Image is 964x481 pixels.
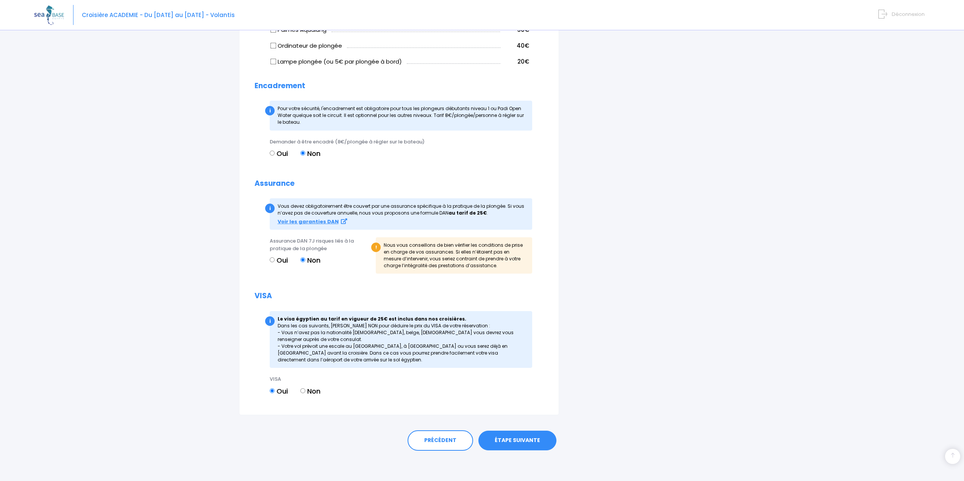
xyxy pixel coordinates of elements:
div: i [265,204,275,213]
label: Oui [270,148,288,159]
div: Dans les cas suivants, [PERSON_NAME] NON pour déduire le prix du VISA de votre réservation : - Vo... [270,311,532,368]
div: Vous devez obligatoirement être couvert par une assurance spécifique à la pratique de la plong... [270,198,532,230]
h2: VISA [255,292,544,300]
label: Non [300,148,320,159]
input: Palmes Aqualung [270,26,277,33]
strong: Voir les garanties DAN [278,218,339,225]
label: Non [300,255,320,265]
span: Demander à être encadré (8€/plongée à régler sur le bateau) [270,138,425,145]
div: ! [371,243,381,252]
input: Oui [270,388,275,393]
span: Pour votre sécurité, l'encadrement est obligatoire pour tous les plongeurs débutants niveau 1 ou ... [278,105,524,125]
a: ÉTAPE SUIVANTE [478,431,556,450]
label: Oui [270,255,288,265]
label: Lampe plongée (ou 5€ par plongée à bord) [271,58,402,66]
input: Oui [270,151,275,156]
label: Ordinateur de plongée [271,42,342,50]
div: i [265,106,275,115]
label: Non [300,386,320,396]
h2: Encadrement [255,82,544,90]
a: Voir les garanties DAN [278,218,347,225]
span: Assurance DAN 7J risques liés à la pratique de la plongée [270,237,354,252]
input: Non [300,388,305,393]
span: Croisière ACADEMIE - Du [DATE] au [DATE] - Volantis [82,11,235,19]
input: Ordinateur de plongée [270,42,277,48]
span: 40€ [517,42,529,50]
input: Non [300,151,305,156]
input: Oui [270,257,275,262]
span: VISA [270,375,281,383]
div: Nous vous conseillons de bien vérifier les conditions de prise en charge de vos assurances. Si el... [376,237,532,274]
div: i [265,316,275,326]
input: Lampe plongée (ou 5€ par plongée à bord) [270,58,277,64]
label: Oui [270,386,288,396]
h2: Assurance [255,179,544,188]
span: 20€ [517,58,529,65]
input: Non [300,257,305,262]
span: Déconnexion [892,11,925,18]
strong: Le visa égyptien au tarif en vigueur de 25€ est inclus dans nos croisières. [278,316,466,322]
a: PRÉCÉDENT [408,430,473,451]
strong: au tarif de 25€ [448,210,487,216]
